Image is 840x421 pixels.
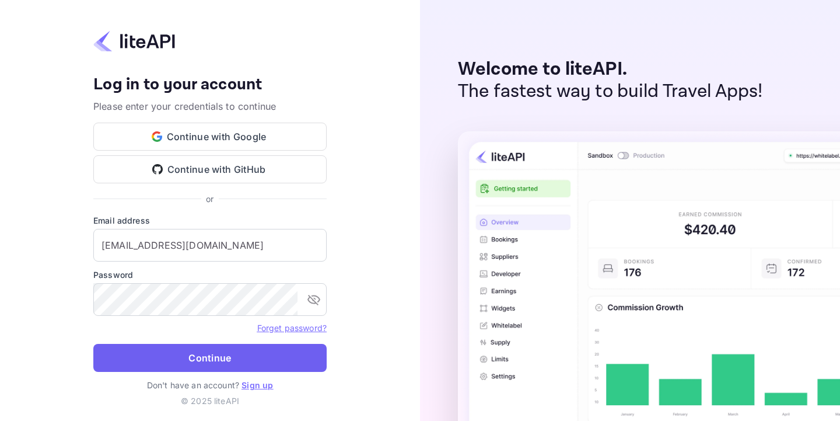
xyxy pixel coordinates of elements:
[93,379,327,391] p: Don't have an account?
[93,155,327,183] button: Continue with GitHub
[458,81,763,103] p: The fastest way to build Travel Apps!
[242,380,273,390] a: Sign up
[93,269,327,281] label: Password
[93,214,327,227] label: Email address
[206,193,213,205] p: or
[93,75,327,95] h4: Log in to your account
[181,395,239,407] p: © 2025 liteAPI
[93,30,175,53] img: liteapi
[458,58,763,81] p: Welcome to liteAPI.
[93,229,327,262] input: Enter your email address
[302,288,325,311] button: toggle password visibility
[93,99,327,113] p: Please enter your credentials to continue
[257,322,327,333] a: Forget password?
[93,344,327,372] button: Continue
[93,123,327,151] button: Continue with Google
[257,323,327,333] a: Forget password?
